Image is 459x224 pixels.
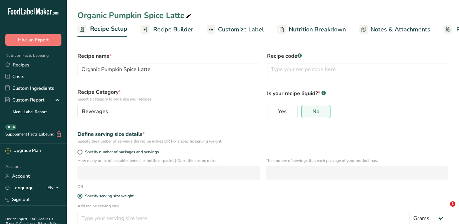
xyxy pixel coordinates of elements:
[450,201,455,207] span: 1
[312,108,319,115] span: No
[289,25,346,34] span: Nutrition Breakdown
[371,25,430,34] span: Notes & Attachments
[207,22,264,37] a: Customize Label
[77,52,259,60] label: Recipe name
[5,148,41,154] div: Upgrade Plan
[267,63,449,76] input: Type your recipe code here
[77,21,127,37] a: Recipe Setup
[90,24,127,33] span: Recipe Setup
[77,130,448,138] div: Define serving size details
[77,158,260,164] p: How many units of sealable items (i.e. bottle or packet) Does this recipe make.
[218,25,264,34] span: Customize Label
[267,88,449,97] p: Is your recipe liquid?
[85,194,134,199] div: Specify serving size weight
[5,34,61,46] button: Hire an Expert
[359,22,430,37] a: Notes & Attachments
[141,22,193,37] a: Recipe Builder
[77,105,259,118] button: Beverages
[5,96,44,103] div: Custom Report
[5,217,29,221] a: Hire an Expert .
[77,203,448,209] p: Add recipe serving size..
[77,138,448,144] div: Specify the number of servings the recipe makes OR Fix a specific serving weight
[77,9,193,21] div: Organic Pumpkin Spice Latte
[30,217,38,221] a: FAQ .
[82,107,108,116] span: Beverages
[153,25,193,34] span: Recipe Builder
[73,184,87,190] div: OR
[278,108,287,115] span: Yes
[47,184,61,192] div: EN
[77,63,259,76] input: Type your recipe name here
[436,201,452,217] iframe: Intercom live chat
[77,88,259,102] label: Recipe Category
[266,158,449,164] p: The number of servings that each package of your product has.
[77,96,259,102] p: Select a category to organize your recipes
[82,150,159,155] span: Specify number of packages and servings
[267,52,449,60] label: Recipe code
[5,182,34,194] a: Language
[5,125,16,130] div: BETA
[277,22,346,37] a: Nutrition Breakdown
